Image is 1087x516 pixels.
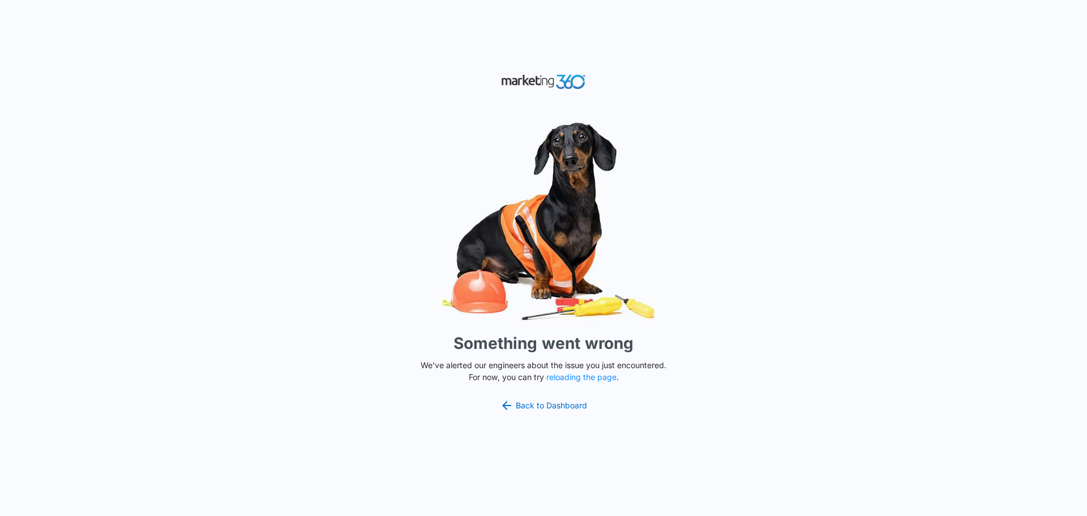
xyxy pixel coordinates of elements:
[501,72,586,92] img: Marketing 360 Logo
[500,399,587,412] a: Back to Dashboard
[374,116,713,327] img: Sad Dog
[453,331,634,355] h1: Something went wrong
[546,373,617,382] button: reloading the page
[416,359,671,383] p: We've alerted our engineers about the issue you just encountered. For now, you can try .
